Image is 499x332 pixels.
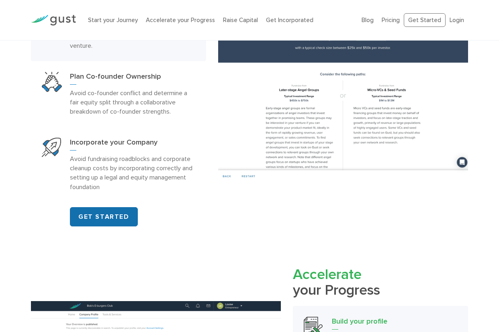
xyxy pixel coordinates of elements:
p: Avoid fundraising roadblocks and corporate cleanup costs by incorporating correctly and setting u... [70,154,195,191]
a: Get Incorporated [266,16,313,24]
a: GET STARTED [70,207,138,226]
img: Plan Co Founder Ownership [42,72,62,92]
h3: Build your profile [332,317,457,330]
a: Raise Capital [223,16,258,24]
img: Gust Logo [31,15,76,26]
a: Pricing [382,16,400,24]
a: Accelerate your Progress [146,16,215,24]
a: Blog [362,16,374,24]
a: Login [450,16,464,24]
p: Avoid co-founder conflict and determine a fair equity split through a collaborative breakdown of ... [70,88,195,116]
img: Start Your Company [42,138,61,157]
h3: Incorporate your Company [70,138,195,151]
span: Accelerate [293,266,362,283]
a: Start Your CompanyIncorporate your CompanyAvoid fundraising roadblocks and corporate cleanup cost... [31,127,206,202]
h2: your Progress [293,267,468,298]
a: Start your Journey [88,16,138,24]
a: Plan Co Founder OwnershipPlan Co-founder OwnershipAvoid co-founder conflict and determine a fair ... [31,61,206,127]
h3: Plan Co-founder Ownership [70,72,195,85]
a: Get Started [404,13,446,27]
